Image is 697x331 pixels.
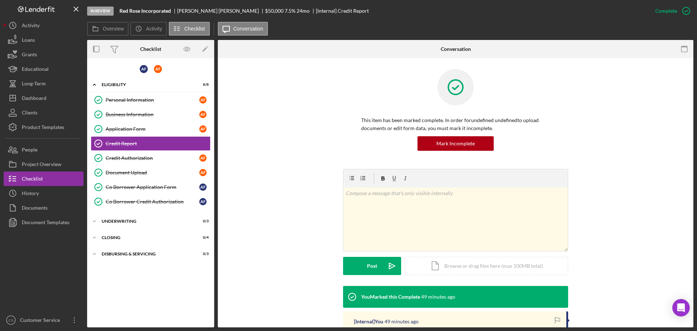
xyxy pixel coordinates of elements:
[441,46,471,52] div: Conversation
[146,26,162,32] label: Activity
[87,22,129,36] button: Overview
[106,141,210,146] div: Credit Report
[199,198,207,205] div: A F
[343,257,401,275] button: Post
[4,47,83,62] button: Grants
[184,26,205,32] label: Checklist
[199,125,207,133] div: A F
[22,33,35,49] div: Loans
[22,105,37,122] div: Clients
[316,8,369,14] div: [Internal] Credit Report
[22,186,39,202] div: History
[648,4,693,18] button: Complete
[140,46,161,52] div: Checklist
[196,235,209,240] div: 0 / 4
[421,294,455,300] time: 2025-10-03 20:31
[130,22,167,36] button: Activity
[22,157,61,173] div: Project Overview
[672,299,690,316] div: Open Intercom Messenger
[91,194,211,209] a: Co Borrower Credit AuthorizationAF
[436,136,475,151] div: Mark Incomplete
[102,235,191,240] div: Closing
[22,142,37,159] div: People
[4,62,83,76] button: Educational
[106,112,199,117] div: Business Information
[4,186,83,201] button: History
[91,180,211,194] a: Co Borrower Application FormAF
[297,8,310,14] div: 24 mo
[4,157,83,171] button: Project Overview
[22,62,49,78] div: Educational
[91,151,211,165] a: Credit AuthorizationAF
[91,107,211,122] a: Business InformationAF
[361,294,420,300] div: You Marked this Complete
[106,170,199,175] div: Document Upload
[87,7,114,16] div: In Review
[4,142,83,157] button: People
[196,219,209,223] div: 0 / 3
[22,171,43,188] div: Checklist
[4,215,83,230] button: Document Templates
[199,111,207,118] div: A F
[102,219,191,223] div: Underwriting
[354,319,383,324] div: [Internal] You
[199,169,207,176] div: A F
[106,97,199,103] div: Personal Information
[102,252,191,256] div: Disbursing & Servicing
[361,116,550,133] p: This item has been marked complete. In order for undefined undefined to upload documents or edit ...
[199,154,207,162] div: A F
[655,4,677,18] div: Complete
[140,65,148,73] div: A F
[4,33,83,47] button: Loans
[285,8,295,14] div: 7.5 %
[417,136,494,151] button: Mark Incomplete
[91,136,211,151] a: Credit Report
[91,122,211,136] a: Application FormAF
[22,76,46,93] div: Long-Term
[4,18,83,33] button: Activity
[8,318,13,322] text: CS
[4,76,83,91] button: Long-Term
[91,165,211,180] a: Document UploadAF
[233,26,264,32] label: Conversation
[169,22,210,36] button: Checklist
[18,313,65,329] div: Customer Service
[196,252,209,256] div: 0 / 3
[4,171,83,186] button: Checklist
[218,22,268,36] button: Conversation
[4,105,83,120] button: Clients
[196,82,209,87] div: 8 / 8
[384,319,419,324] time: 2025-10-03 20:31
[22,18,40,35] div: Activity
[22,91,46,107] div: Dashboard
[199,183,207,191] div: A F
[4,91,83,105] button: Dashboard
[22,201,48,217] div: Documents
[177,8,265,14] div: [PERSON_NAME] [PERSON_NAME]
[91,93,211,107] a: Personal InformationAF
[106,126,199,132] div: Application Form
[22,120,64,136] div: Product Templates
[102,82,191,87] div: Eligibility
[106,199,199,205] div: Co Borrower Credit Authorization
[154,65,162,73] div: A F
[119,8,171,14] b: Red Rose Incorporated
[199,96,207,104] div: A F
[22,215,69,231] div: Document Templates
[103,26,124,32] label: Overview
[265,8,284,14] span: $50,000
[4,201,83,215] button: Documents
[4,120,83,134] button: Product Templates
